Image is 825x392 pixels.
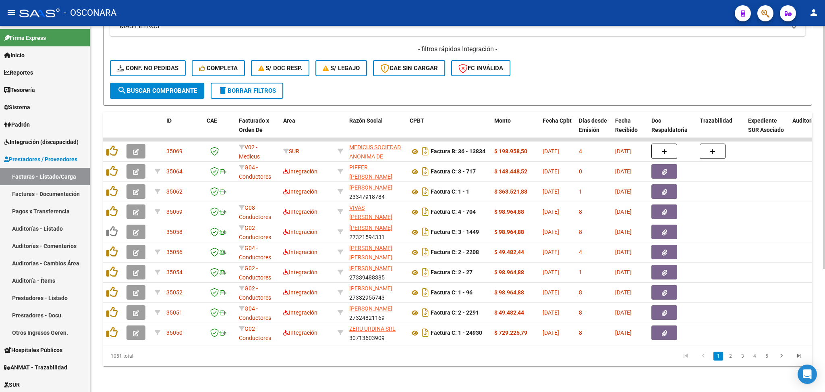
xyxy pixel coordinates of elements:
strong: Factura C: 1 - 24930 [431,330,482,336]
span: MEDICUS SOCIEDAD ANONIMA DE ASISTENCIA MEDICA Y CIENTIFICA [349,144,402,178]
span: ID [166,117,172,124]
span: [DATE] [615,329,632,336]
mat-expansion-panel-header: MAS FILTROS [110,17,805,36]
span: [DATE] [543,249,559,255]
span: Borrar Filtros [218,87,276,94]
span: 35050 [166,329,182,336]
span: 35069 [166,148,182,154]
mat-icon: delete [218,85,228,95]
span: [DATE] [615,209,632,215]
span: Auditoria [792,117,816,124]
span: [DATE] [543,229,559,235]
strong: Factura C: 3 - 1449 [431,229,479,236]
li: page 4 [748,349,761,363]
span: G08 - Conductores [PERSON_NAME] [239,204,282,229]
span: Completa [199,65,238,72]
span: [DATE] [543,269,559,275]
strong: $ 98.964,88 [494,269,524,275]
span: Trazabilidad [700,117,732,124]
span: FC Inválida [458,65,503,72]
strong: $ 148.448,52 [494,168,527,175]
span: Firma Express [4,33,46,42]
a: 2 [726,352,735,361]
li: page 2 [724,349,736,363]
span: Doc Respaldatoria [651,117,688,133]
a: go to next page [774,352,789,361]
span: Fecha Recibido [615,117,638,133]
button: S/ Doc Resp. [251,60,310,76]
span: Integración [283,229,317,235]
span: ZERU URDINA SRL [349,325,396,332]
strong: Factura C: 4 - 704 [431,209,476,215]
span: Reportes [4,68,33,77]
span: [PERSON_NAME] [349,184,392,191]
datatable-header-cell: Razón Social [346,112,406,148]
span: 35051 [166,309,182,316]
strong: Factura C: 1 - 96 [431,290,473,296]
strong: $ 729.225,79 [494,329,527,336]
span: [DATE] [615,148,632,154]
span: [DATE] [543,289,559,296]
i: Descargar documento [420,145,431,158]
span: [DATE] [543,209,559,215]
div: 23347918784 [349,183,403,200]
span: G02 - Conductores Navales Central [239,265,271,299]
span: Días desde Emisión [579,117,607,133]
h4: - filtros rápidos Integración - [110,45,805,54]
div: 27324821169 [349,304,403,321]
span: Integración [283,188,317,195]
a: 5 [762,352,771,361]
span: Sistema [4,103,30,112]
span: Tesorería [4,85,35,94]
span: 35059 [166,209,182,215]
span: [DATE] [615,168,632,175]
strong: $ 49.482,44 [494,309,524,316]
strong: Factura C: 2 - 27 [431,269,473,276]
span: Fecha Cpbt [543,117,572,124]
mat-icon: person [809,8,819,17]
span: Prestadores / Proveedores [4,155,77,164]
i: Descargar documento [420,205,431,218]
datatable-header-cell: CAE [203,112,236,148]
span: G04 - Conductores Navales MDQ [239,305,273,330]
strong: $ 98.964,88 [494,289,524,296]
div: 27332955743 [349,284,403,301]
span: [DATE] [615,289,632,296]
span: Conf. no pedidas [117,65,178,72]
strong: $ 363.521,88 [494,188,527,195]
span: Area [283,117,295,124]
strong: $ 198.958,50 [494,148,527,154]
a: go to first page [678,352,693,361]
i: Descargar documento [420,326,431,339]
datatable-header-cell: CPBT [406,112,491,148]
span: 0 [579,168,582,175]
span: G04 - Conductores Navales MDQ [239,164,273,189]
span: Integración [283,289,317,296]
datatable-header-cell: Facturado x Orden De [236,112,280,148]
div: 27352029918 [349,163,403,180]
span: [DATE] [543,329,559,336]
datatable-header-cell: Fecha Recibido [612,112,648,148]
span: [PERSON_NAME] [349,265,392,271]
datatable-header-cell: Area [280,112,334,148]
span: Integración [283,329,317,336]
span: SUR [4,380,20,389]
span: S/ legajo [323,65,360,72]
span: SUR [283,148,299,154]
strong: $ 49.482,44 [494,249,524,255]
span: Buscar Comprobante [117,87,197,94]
span: 35056 [166,249,182,255]
span: [DATE] [543,188,559,195]
button: Borrar Filtros [211,83,283,99]
a: go to previous page [696,352,711,361]
datatable-header-cell: Doc Respaldatoria [648,112,696,148]
div: 30546771314 [349,143,403,160]
a: 3 [738,352,747,361]
div: 27297141843 [349,203,403,220]
span: Integración [283,269,317,275]
li: page 1 [712,349,724,363]
div: 27339488385 [349,264,403,281]
div: 27321594331 [349,223,403,240]
span: ANMAT - Trazabilidad [4,363,67,372]
span: 1 [579,188,582,195]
